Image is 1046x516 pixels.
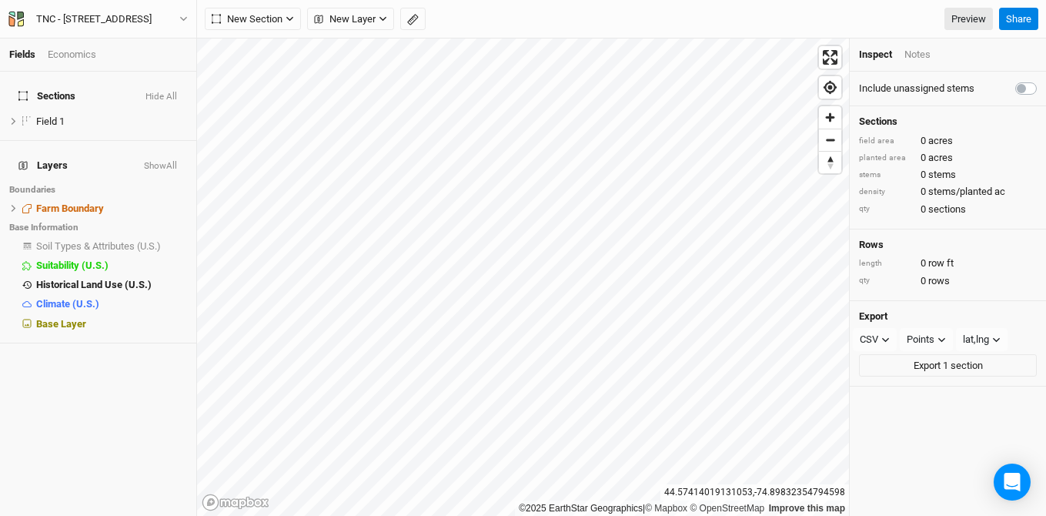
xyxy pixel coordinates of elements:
button: Hide All [145,92,178,102]
div: qty [859,203,913,215]
button: Zoom out [819,129,841,151]
span: stems [928,168,956,182]
div: Farm Boundary [36,203,187,215]
canvas: Map [197,39,849,516]
span: acres [928,134,953,148]
span: New Layer [314,12,376,27]
div: Open Intercom Messenger [994,464,1031,501]
a: Mapbox logo [202,494,269,511]
div: Points [907,332,934,347]
span: rows [928,274,950,288]
div: length [859,258,913,270]
div: planted area [859,152,913,164]
div: 0 [859,185,1037,199]
button: Export 1 section [859,354,1037,377]
span: sections [928,203,966,216]
button: Reset bearing to north [819,151,841,173]
a: Improve this map [769,503,845,514]
button: Points [900,328,953,351]
a: Mapbox [645,503,687,514]
span: Field 1 [36,116,65,127]
div: Economics [48,48,96,62]
div: 0 [859,134,1037,148]
h4: Sections [859,116,1037,128]
button: Zoom in [819,106,841,129]
button: lat,lng [956,328,1008,351]
div: field area [859,136,913,147]
div: TNC - [STREET_ADDRESS] [36,12,152,27]
div: Field 1 [36,116,187,128]
span: Historical Land Use (U.S.) [36,279,152,290]
span: Suitability (U.S.) [36,260,109,271]
div: Historical Land Use (U.S.) [36,279,187,291]
div: | [519,501,845,516]
a: OpenStreetMap [690,503,764,514]
div: TNC - 718 Windmill Rd, Colton, NY 13625 [36,12,152,27]
button: TNC - [STREET_ADDRESS] [8,11,189,28]
label: Include unassigned stems [859,82,974,95]
div: Notes [904,48,931,62]
span: Layers [18,159,68,172]
span: Sections [18,90,75,102]
span: Reset bearing to north [819,152,841,173]
div: 0 [859,256,1037,270]
button: New Section [205,8,301,31]
div: CSV [860,332,878,347]
div: stems [859,169,913,181]
div: 0 [859,151,1037,165]
button: Enter fullscreen [819,46,841,69]
span: Base Layer [36,318,86,330]
span: row ft [928,256,954,270]
span: stems/planted ac [928,185,1005,199]
div: Inspect [859,48,892,62]
button: Find my location [819,76,841,99]
button: Share [999,8,1038,31]
button: Shortcut: M [400,8,426,31]
a: ©2025 EarthStar Geographics [519,503,643,514]
button: CSV [853,328,897,351]
h4: Rows [859,239,1037,251]
div: 0 [859,168,1037,182]
div: 0 [859,203,1037,216]
span: Farm Boundary [36,203,104,214]
a: Preview [944,8,993,31]
span: acres [928,151,953,165]
div: 44.57414019131053 , -74.89832354794598 [660,484,849,501]
div: 0 [859,274,1037,288]
button: ShowAll [143,161,178,172]
div: Base Layer [36,318,187,330]
div: lat,lng [963,332,989,347]
div: Climate (U.S.) [36,298,187,310]
div: density [859,186,913,198]
div: Soil Types & Attributes (U.S.) [36,240,187,253]
div: Suitability (U.S.) [36,260,187,272]
button: New Layer [307,8,394,31]
span: New Section [212,12,282,27]
a: Fields [9,49,35,60]
h4: Export [859,310,1037,323]
span: Soil Types & Attributes (U.S.) [36,240,161,252]
div: qty [859,275,913,286]
span: Climate (U.S.) [36,298,99,310]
